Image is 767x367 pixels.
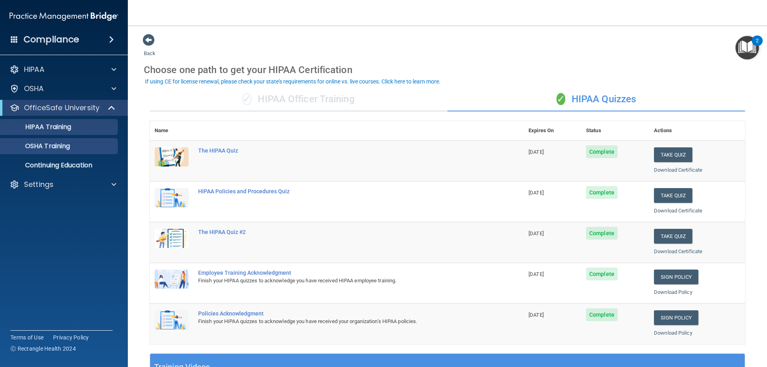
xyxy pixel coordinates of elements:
a: Download Certificate [654,167,702,173]
div: Policies Acknowledgment [198,310,484,317]
span: Complete [586,227,618,240]
span: ✓ [242,93,251,105]
a: Sign Policy [654,270,698,284]
div: 2 [756,41,759,51]
span: Ⓒ Rectangle Health 2024 [10,345,76,353]
a: Terms of Use [10,333,44,341]
span: [DATE] [529,190,544,196]
p: HIPAA [24,65,44,74]
span: [DATE] [529,271,544,277]
span: Complete [586,145,618,158]
button: Take Quiz [654,147,692,162]
a: Download Certificate [654,208,702,214]
p: Settings [24,180,54,189]
a: Download Certificate [654,248,702,254]
th: Expires On [524,121,581,141]
a: HIPAA [10,65,116,74]
p: Continuing Education [5,161,114,169]
p: OSHA Training [5,142,70,150]
div: Finish your HIPAA quizzes to acknowledge you have received your organization’s HIPAA policies. [198,317,484,326]
button: Take Quiz [654,229,692,244]
button: Open Resource Center, 2 new notifications [735,36,759,60]
button: Take Quiz [654,188,692,203]
img: PMB logo [10,8,118,24]
iframe: Drift Widget Chat Controller [629,310,757,342]
span: Complete [586,186,618,199]
th: Actions [649,121,745,141]
span: [DATE] [529,312,544,318]
div: Choose one path to get your HIPAA Certification [144,58,751,81]
span: Complete [586,268,618,280]
div: Employee Training Acknowledgment [198,270,484,276]
div: HIPAA Policies and Procedures Quiz [198,188,484,194]
a: OfficeSafe University [10,103,116,113]
a: OSHA [10,84,116,93]
span: [DATE] [529,149,544,155]
h4: Compliance [24,34,79,45]
p: OSHA [24,84,44,93]
p: OfficeSafe University [24,103,99,113]
div: HIPAA Officer Training [150,87,447,111]
a: Settings [10,180,116,189]
a: Back [144,41,155,56]
span: Complete [586,308,618,321]
div: The HIPAA Quiz #2 [198,229,484,235]
span: [DATE] [529,230,544,236]
div: Finish your HIPAA quizzes to acknowledge you have received HIPAA employee training. [198,276,484,286]
div: If using CE for license renewal, please check your state's requirements for online vs. live cours... [145,79,441,84]
th: Status [581,121,649,141]
div: The HIPAA Quiz [198,147,484,154]
a: Privacy Policy [53,333,89,341]
th: Name [150,121,193,141]
button: If using CE for license renewal, please check your state's requirements for online vs. live cours... [144,77,442,85]
p: HIPAA Training [5,123,71,131]
span: ✓ [556,93,565,105]
div: HIPAA Quizzes [447,87,745,111]
a: Download Policy [654,289,692,295]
